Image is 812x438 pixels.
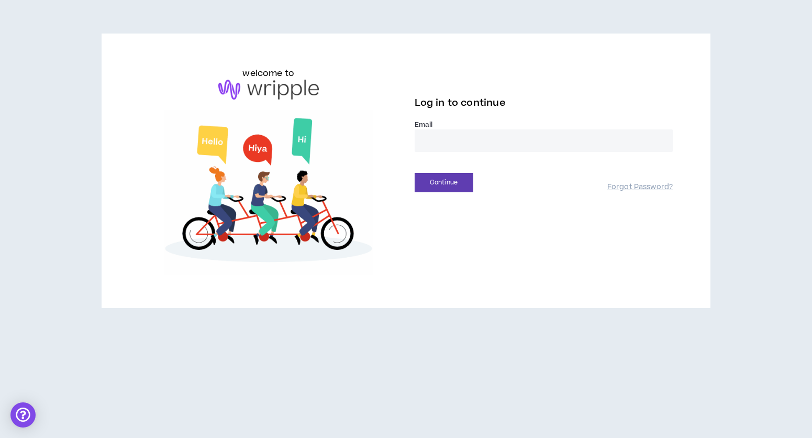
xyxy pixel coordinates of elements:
div: Open Intercom Messenger [10,402,36,428]
a: Forgot Password? [607,182,673,192]
span: Log in to continue [415,96,506,109]
label: Email [415,120,673,129]
button: Continue [415,173,473,192]
img: Welcome to Wripple [139,110,398,275]
img: logo-brand.png [218,80,319,100]
h6: welcome to [242,67,294,80]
